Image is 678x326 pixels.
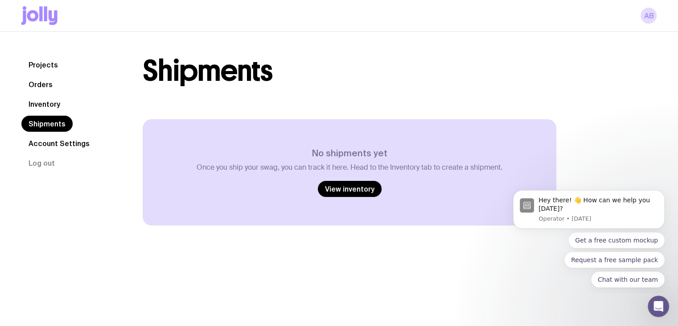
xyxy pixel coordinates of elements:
a: Shipments [21,116,73,132]
iframe: Intercom notifications message [500,183,678,293]
a: Projects [21,57,65,73]
a: Inventory [21,96,67,112]
h1: Shipments [143,57,272,85]
a: Orders [21,76,60,92]
button: Log out [21,155,62,171]
a: View inventory [318,181,382,197]
h3: No shipments yet [197,148,502,159]
p: Once you ship your swag, you can track it here. Head to the Inventory tab to create a shipment. [197,163,502,172]
iframe: Intercom live chat [648,296,669,317]
a: AB [641,8,657,24]
a: Account Settings [21,135,97,151]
